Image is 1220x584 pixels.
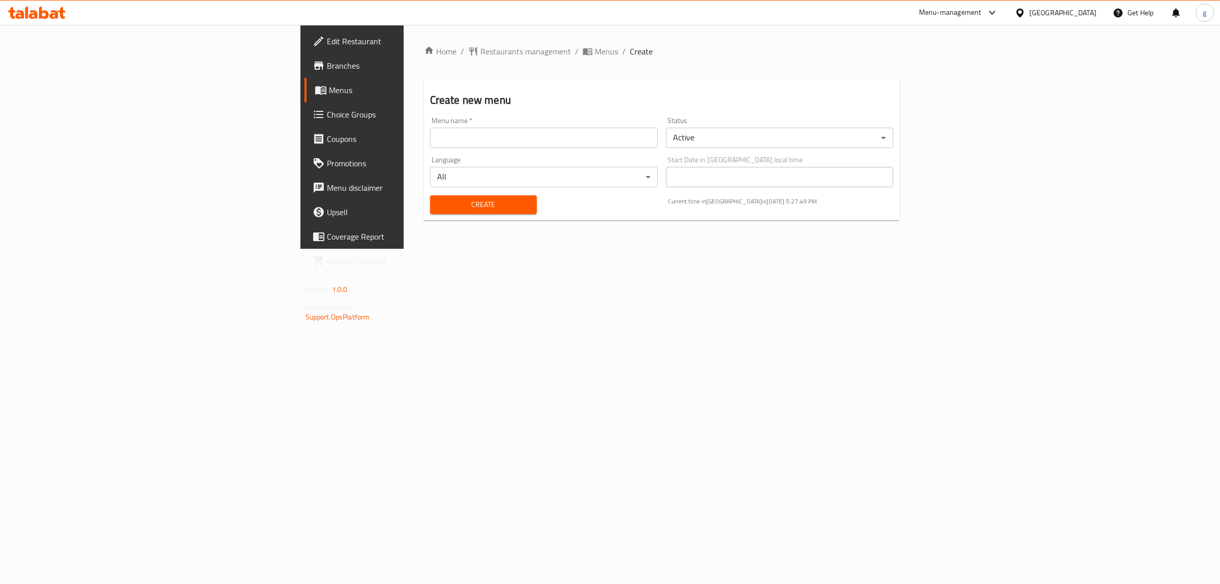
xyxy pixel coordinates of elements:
[327,230,496,243] span: Coverage Report
[468,45,571,57] a: Restaurants management
[668,197,894,206] p: Current time in [GEOGRAPHIC_DATA] is [DATE] 5:27:49 PM
[304,29,504,53] a: Edit Restaurant
[306,300,352,313] span: Get support on:
[304,151,504,176] a: Promotions
[304,78,504,102] a: Menus
[595,45,618,57] span: Menus
[666,128,894,148] div: Active
[327,60,496,72] span: Branches
[327,108,496,121] span: Choice Groups
[304,176,504,200] a: Menu disclaimer
[306,283,330,296] span: Version:
[430,128,658,148] input: Please enter Menu name
[327,206,496,218] span: Upsell
[304,224,504,249] a: Coverage Report
[430,93,894,108] h2: Create new menu
[424,45,900,57] nav: breadcrumb
[304,127,504,151] a: Coupons
[622,45,626,57] li: /
[630,45,653,57] span: Create
[430,195,537,214] button: Create
[327,157,496,169] span: Promotions
[327,133,496,145] span: Coupons
[327,35,496,47] span: Edit Restaurant
[327,182,496,194] span: Menu disclaimer
[329,84,496,96] span: Menus
[1203,7,1206,18] span: g
[583,45,618,57] a: Menus
[304,200,504,224] a: Upsell
[480,45,571,57] span: Restaurants management
[304,249,504,273] a: Grocery Checklist
[1029,7,1096,18] div: [GEOGRAPHIC_DATA]
[919,7,982,19] div: Menu-management
[430,167,658,187] div: All
[304,53,504,78] a: Branches
[327,255,496,267] span: Grocery Checklist
[332,283,348,296] span: 1.0.0
[575,45,578,57] li: /
[304,102,504,127] a: Choice Groups
[438,198,529,211] span: Create
[306,310,370,324] a: Support.OpsPlatform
